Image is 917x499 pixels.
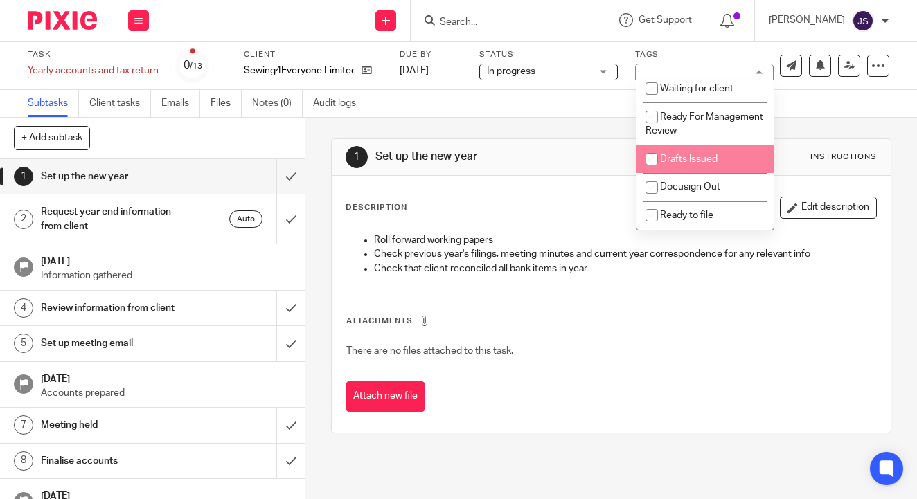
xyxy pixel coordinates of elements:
[41,333,189,354] h1: Set up meeting email
[346,146,368,168] div: 1
[660,182,720,192] span: Docusign Out
[660,154,718,164] span: Drafts Issued
[28,49,159,60] label: Task
[14,334,33,353] div: 5
[635,49,774,60] label: Tags
[41,369,292,386] h1: [DATE]
[14,451,33,471] div: 8
[346,202,407,213] p: Description
[28,90,79,117] a: Subtasks
[41,386,292,400] p: Accounts prepared
[400,49,462,60] label: Due by
[252,90,303,117] a: Notes (0)
[374,233,876,247] p: Roll forward working papers
[374,262,876,275] p: Check that client reconciled all bank items in year
[14,415,33,435] div: 7
[852,10,874,32] img: svg%3E
[660,210,713,220] span: Ready to file
[374,247,876,261] p: Check previous year's filings, meeting minutes and current year correspondence for any relevant info
[438,17,563,29] input: Search
[41,201,189,237] h1: Request year end information from client
[487,66,535,76] span: In progress
[211,90,242,117] a: Files
[41,451,189,471] h1: Finalise accounts
[190,62,202,70] small: /13
[41,298,189,318] h1: Review information from client
[639,15,692,25] span: Get Support
[41,269,292,282] p: Information gathered
[346,346,513,356] span: There are no files attached to this task.
[14,167,33,186] div: 1
[660,84,733,93] span: Waiting for client
[479,49,618,60] label: Status
[41,251,292,269] h1: [DATE]
[244,64,355,78] p: Sewing4Everyone Limited
[229,210,262,228] div: Auto
[646,112,763,136] span: Ready For Management Review
[161,90,200,117] a: Emails
[14,126,90,149] button: + Add subtask
[400,66,429,75] span: [DATE]
[28,64,159,78] div: Yearly accounts and tax return
[14,210,33,229] div: 2
[28,11,97,30] img: Pixie
[41,166,189,187] h1: Set up the new year
[14,298,33,318] div: 4
[89,90,151,117] a: Client tasks
[244,49,382,60] label: Client
[346,317,413,325] span: Attachments
[769,13,845,27] p: [PERSON_NAME]
[780,197,877,219] button: Edit description
[313,90,366,117] a: Audit logs
[346,381,425,412] button: Attach new file
[41,415,189,435] h1: Meeting held
[810,152,877,163] div: Instructions
[184,57,202,73] div: 0
[375,149,641,164] h1: Set up the new year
